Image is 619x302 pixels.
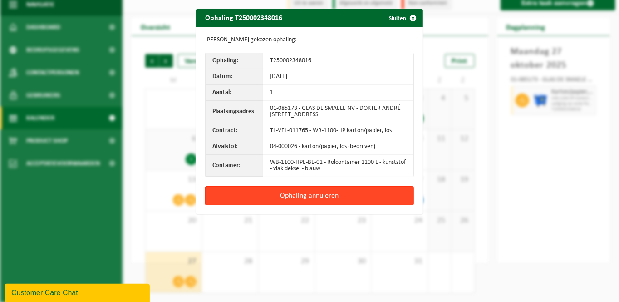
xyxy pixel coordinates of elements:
[206,155,263,177] th: Container:
[263,53,413,69] td: T250002348016
[263,123,413,139] td: TL-VEL-011765 - WB-1100-HP karton/papier, los
[206,101,263,123] th: Plaatsingsadres:
[205,186,414,205] button: Ophaling annuleren
[5,282,152,302] iframe: chat widget
[206,53,263,69] th: Ophaling:
[206,139,263,155] th: Afvalstof:
[263,155,413,177] td: WB-1100-HPE-BE-01 - Rolcontainer 1100 L - kunststof - vlak deksel - blauw
[206,85,263,101] th: Aantal:
[205,36,414,44] p: [PERSON_NAME] gekozen ophaling:
[206,123,263,139] th: Contract:
[263,69,413,85] td: [DATE]
[206,69,263,85] th: Datum:
[263,101,413,123] td: 01-085173 - GLAS DE SMAELE NV - DOKTER ANDRÉ [STREET_ADDRESS]
[263,139,413,155] td: 04-000026 - karton/papier, los (bedrijven)
[196,9,291,26] h2: Ophaling T250002348016
[263,85,413,101] td: 1
[382,9,422,27] button: Sluiten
